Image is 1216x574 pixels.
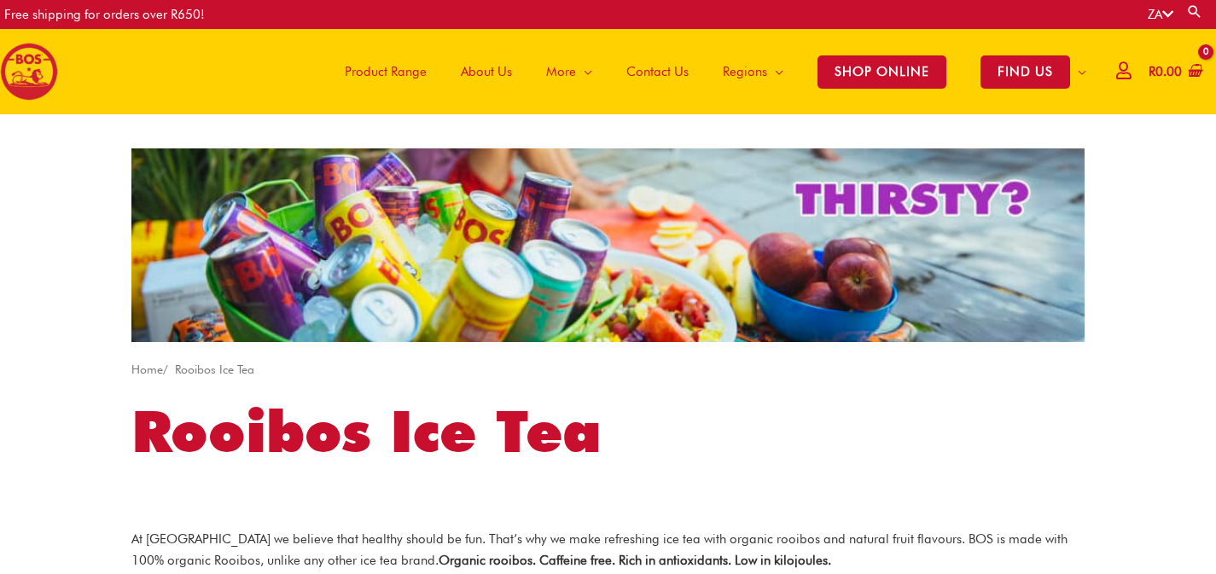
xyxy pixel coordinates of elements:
bdi: 0.00 [1149,64,1182,79]
a: More [529,29,609,114]
span: Regions [723,46,767,97]
h1: Rooibos Ice Tea [131,391,1085,472]
nav: Site Navigation [315,29,1103,114]
span: R [1149,64,1155,79]
a: View Shopping Cart, empty [1145,53,1203,91]
nav: Breadcrumb [131,359,1085,380]
span: FIND US [980,55,1070,89]
span: More [546,46,576,97]
a: Contact Us [609,29,706,114]
span: Product Range [345,46,427,97]
p: At [GEOGRAPHIC_DATA] we believe that healthy should be fun. That’s why we make refreshing ice tea... [131,529,1085,571]
span: Contact Us [626,46,689,97]
img: screenshot [131,148,1085,342]
span: SHOP ONLINE [817,55,946,89]
span: About Us [461,46,512,97]
a: Home [131,362,163,376]
strong: Organic rooibos. Caffeine free. Rich in antioxidants. Low in kilojoules. [439,553,831,568]
a: SHOP ONLINE [800,29,963,114]
a: ZA [1148,7,1173,22]
a: About Us [444,29,529,114]
a: Product Range [328,29,444,114]
a: Search button [1186,3,1203,20]
a: Regions [706,29,800,114]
